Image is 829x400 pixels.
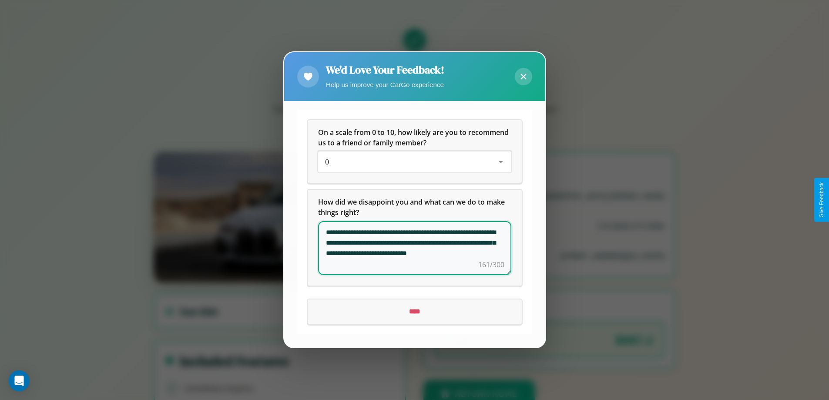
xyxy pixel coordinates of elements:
span: 0 [325,158,329,167]
h2: We'd Love Your Feedback! [326,63,444,77]
div: On a scale from 0 to 10, how likely are you to recommend us to a friend or family member? [308,121,522,183]
h5: On a scale from 0 to 10, how likely are you to recommend us to a friend or family member? [318,128,511,148]
p: Help us improve your CarGo experience [326,79,444,91]
div: On a scale from 0 to 10, how likely are you to recommend us to a friend or family member? [318,152,511,173]
div: 161/300 [478,260,504,270]
span: How did we disappoint you and what can we do to make things right? [318,198,507,218]
div: Give Feedback [819,182,825,218]
div: Open Intercom Messenger [9,370,30,391]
